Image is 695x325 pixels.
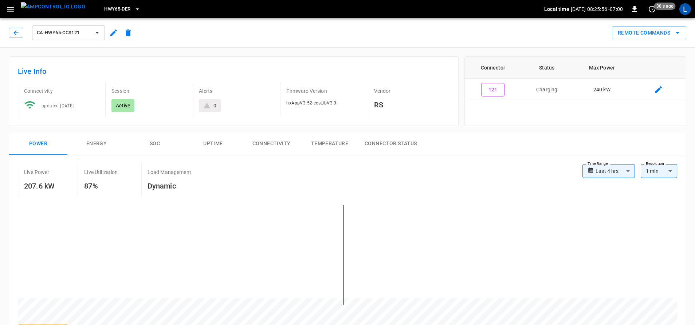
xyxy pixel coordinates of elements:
div: remote commands options [612,26,686,40]
button: Connector Status [359,132,423,155]
button: Temperature [301,132,359,155]
button: HWY65-DER [101,2,143,16]
span: hxAppV3.52-ccsLibV3.3 [286,100,336,106]
div: 0 [213,102,216,109]
label: Resolution [646,161,664,167]
p: Firmware Version [286,87,362,95]
table: connector table [465,57,686,101]
td: Charging [521,79,573,101]
td: 240 kW [573,79,631,101]
div: profile-icon [679,3,691,15]
label: Time Range [588,161,608,167]
p: Alerts [199,87,274,95]
p: Load Management [148,169,191,176]
p: Session [111,87,187,95]
h6: 207.6 kW [24,180,55,192]
button: set refresh interval [646,3,658,15]
button: ca-hwy65-ccs121 [32,25,105,40]
span: HWY65-DER [104,5,130,13]
h6: Dynamic [148,180,191,192]
th: Connector [465,57,521,79]
div: Last 4 hrs [596,164,635,178]
img: ampcontrol.io logo [21,2,85,11]
h6: RS [374,99,449,111]
p: Active [116,102,130,109]
button: 121 [481,83,504,96]
span: 30 s ago [654,3,676,10]
p: [DATE] 08:25:56 -07:00 [571,5,623,13]
button: SOC [126,132,184,155]
th: Max Power [573,57,631,79]
button: Energy [67,132,126,155]
button: Uptime [184,132,242,155]
span: updated [DATE] [42,103,74,108]
button: Connectivity [242,132,301,155]
p: Connectivity [24,87,99,95]
h6: Live Info [18,66,449,77]
h6: 87% [84,180,118,192]
p: Local time [544,5,569,13]
th: Status [521,57,573,79]
p: Vendor [374,87,449,95]
p: Live Utilization [84,169,118,176]
span: ca-hwy65-ccs121 [37,29,91,37]
p: Live Power [24,169,50,176]
button: Remote Commands [612,26,686,40]
div: 1 min [641,164,677,178]
button: Power [9,132,67,155]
